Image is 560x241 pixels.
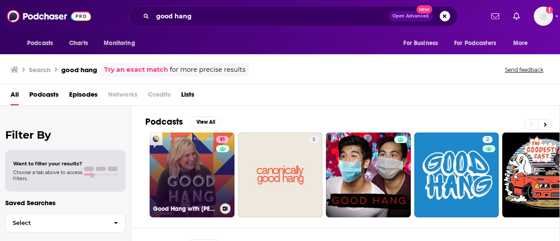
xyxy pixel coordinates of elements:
span: 5 [312,136,315,144]
button: Send feedback [502,66,546,73]
button: open menu [98,35,146,52]
p: Saved Searches [5,199,126,207]
img: User Profile [534,7,553,26]
span: Networks [108,87,137,105]
a: Try an exact match [104,65,168,75]
a: 91 [216,136,229,143]
span: Charts [69,37,88,49]
span: Logged in as khileman [534,7,553,26]
h3: good hang [61,66,97,74]
img: Podchaser - Follow, Share and Rate Podcasts [7,8,91,24]
button: open menu [507,35,539,52]
span: More [513,37,528,49]
span: For Business [403,37,438,49]
h3: Search [29,66,51,74]
span: Credits [148,87,171,105]
a: 2 [483,136,493,143]
a: 5 [238,133,323,217]
h2: Filter By [5,129,126,141]
a: Podcasts [29,87,59,105]
h3: Good Hang with [PERSON_NAME] [153,205,217,213]
span: Want to filter your results? [13,161,82,167]
a: Show notifications dropdown [510,9,523,24]
button: Select [5,213,126,233]
button: Open AdvancedNew [388,11,433,21]
button: open menu [448,35,509,52]
a: PodcastsView All [145,116,221,127]
span: Podcasts [27,37,53,49]
span: Open Advanced [392,14,429,18]
a: Show notifications dropdown [488,9,503,24]
span: For Podcasters [454,37,496,49]
a: Episodes [69,87,98,105]
h2: Podcasts [145,116,183,127]
a: Lists [181,87,194,105]
a: 91Good Hang with [PERSON_NAME] [150,133,234,217]
a: 5 [309,136,319,143]
span: Choose a tab above to access filters. [13,169,82,182]
a: Charts [63,35,93,52]
button: View All [190,117,221,127]
button: open menu [397,35,449,52]
input: Search podcasts, credits, & more... [153,9,388,23]
span: Select [6,220,107,226]
span: Monitoring [104,37,135,49]
a: 2 [414,133,499,217]
a: All [10,87,19,105]
span: for more precise results [170,65,245,75]
button: Show profile menu [534,7,553,26]
div: Search podcasts, credits, & more... [129,6,458,26]
svg: Add a profile image [546,7,553,14]
span: New [416,5,432,14]
span: 91 [220,136,225,144]
span: 2 [486,136,489,144]
button: open menu [21,35,64,52]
